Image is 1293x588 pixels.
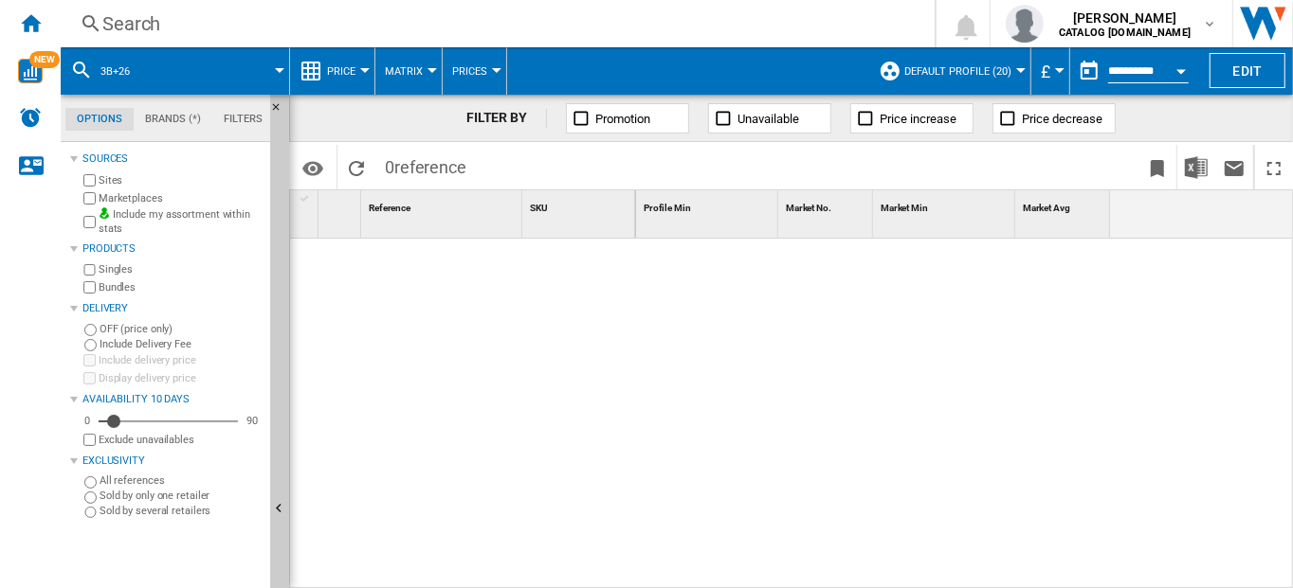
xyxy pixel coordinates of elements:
label: Display delivery price [99,371,263,385]
img: excel-24x24.png [1185,156,1208,179]
md-tab-item: Brands (*) [134,108,212,131]
label: Bundles [99,280,263,294]
button: Default profile (20) [904,47,1021,95]
button: Bookmark this report [1138,145,1176,189]
input: Sold by only one retailer [84,491,97,504]
div: Reference Sort None [365,190,521,220]
span: Profile Min [644,203,691,213]
img: alerts-logo.svg [19,106,42,129]
div: Sort None [640,190,777,220]
span: reference [394,157,466,177]
div: Sort None [782,190,872,220]
button: Promotion [566,103,689,134]
img: wise-card.svg [18,59,43,83]
div: 0 [80,414,95,428]
input: Include delivery price [83,354,96,366]
input: Marketplaces [83,192,96,205]
input: Display delivery price [83,434,96,446]
b: CATALOG [DOMAIN_NAME] [1059,27,1191,39]
input: Include my assortment within stats [83,210,96,234]
span: Price [327,65,355,78]
span: Price increase [880,112,956,126]
md-tab-item: Options [65,108,134,131]
span: Market Min [881,203,928,213]
button: Maximize [1255,145,1293,189]
button: Prices [452,47,497,95]
span: NEW [29,51,60,68]
span: 3b+26 [100,65,130,78]
label: Singles [99,262,263,276]
input: Singles [83,264,96,276]
input: Include Delivery Fee [84,339,97,351]
button: Matrix [385,47,432,95]
span: 0 [375,145,476,185]
div: Sources [82,151,263,167]
label: OFF (price only) [100,322,263,336]
button: Download in Excel [1177,145,1215,189]
span: Unavailable [738,112,799,126]
span: Default profile (20) [904,65,1011,78]
button: Price increase [850,103,974,134]
button: Options [294,151,332,185]
div: 3b+26 [70,47,280,95]
label: Exclude unavailables [99,433,263,447]
span: [PERSON_NAME] [1059,9,1191,27]
button: Price [327,47,365,95]
div: Default profile (20) [879,47,1021,95]
label: Include Delivery Fee [100,337,263,351]
button: Hide [270,95,293,129]
button: Price decrease [993,103,1116,134]
button: Unavailable [708,103,831,134]
input: Display delivery price [83,372,96,384]
div: Market No. Sort None [782,190,872,220]
label: Sold by only one retailer [100,489,263,503]
md-tab-item: Filters [212,108,274,131]
div: Sort None [1019,190,1110,220]
span: £ [1041,62,1050,81]
div: Availability 10 Days [82,392,263,407]
img: mysite-bg-18x18.png [99,207,110,219]
input: OFF (price only) [84,324,97,336]
label: Sites [99,173,263,187]
span: Market No. [786,203,831,213]
button: Send this report by email [1215,145,1253,189]
button: £ [1041,47,1060,95]
div: Exclusivity [82,454,263,469]
div: SKU Sort None [526,190,635,220]
span: Promotion [595,112,650,126]
span: Market Avg [1023,203,1070,213]
div: Sort None [526,190,635,220]
div: Search [102,10,885,37]
label: Include my assortment within stats [99,207,263,237]
div: Sort None [877,190,1014,220]
img: profile.jpg [1006,5,1044,43]
div: Products [82,241,263,257]
input: Sold by several retailers [84,507,97,519]
div: FILTER BY [466,109,547,128]
input: Sites [83,174,96,187]
input: All references [84,476,97,489]
button: Edit [1210,53,1285,88]
div: Sort None [322,190,360,220]
div: Sort None [365,190,521,220]
button: Open calendar [1164,51,1198,85]
div: Profile Min Sort None [640,190,777,220]
span: Reference [369,203,410,213]
button: md-calendar [1070,52,1108,90]
div: Price [300,47,365,95]
label: Include delivery price [99,353,263,367]
label: Marketplaces [99,191,263,205]
div: Market Min Sort None [877,190,1014,220]
span: SKU [530,203,548,213]
button: 3b+26 [100,47,149,95]
md-slider: Availability [99,412,238,431]
div: 90 [242,414,263,428]
span: Matrix [385,65,423,78]
span: Price decrease [1022,112,1102,126]
input: Bundles [83,281,96,294]
span: Prices [452,65,487,78]
md-menu: Currency [1031,47,1070,95]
